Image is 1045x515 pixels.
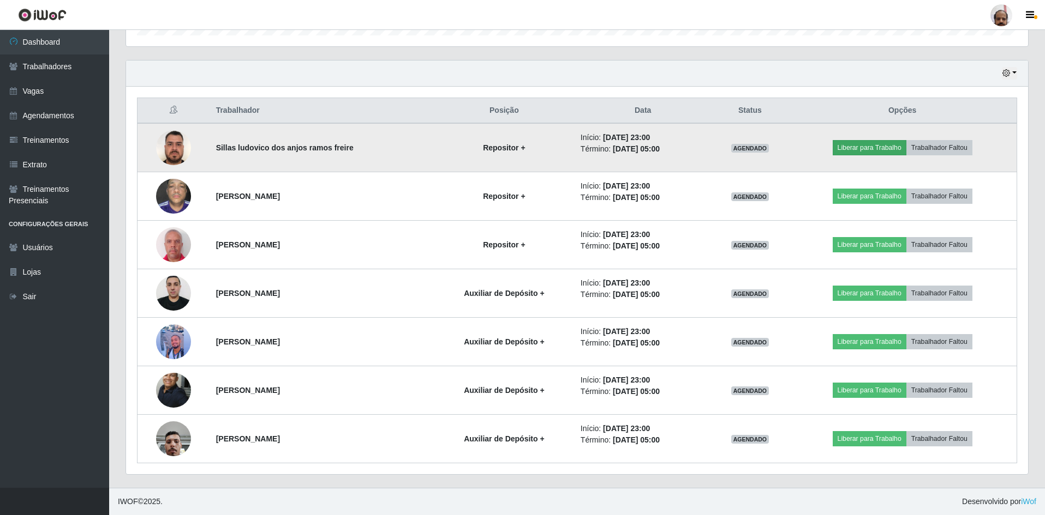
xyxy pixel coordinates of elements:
span: IWOF [118,497,138,506]
button: Trabalhador Faltou [906,383,972,398]
button: Liberar para Trabalho [833,383,906,398]
time: [DATE] 23:00 [603,278,650,287]
li: Início: [581,132,706,143]
img: 1748980903748.jpeg [156,415,191,462]
time: [DATE] 23:00 [603,230,650,239]
button: Trabalhador Faltou [906,140,972,155]
li: Início: [581,326,706,337]
img: 1731427400003.jpeg [156,322,191,362]
span: AGENDADO [731,289,769,298]
span: AGENDADO [731,192,769,201]
strong: Sillas ludovico dos anjos ramos freire [216,143,354,152]
button: Liberar para Trabalho [833,431,906,446]
time: [DATE] 05:00 [613,241,660,250]
time: [DATE] 05:00 [613,435,660,444]
span: © 2025 . [118,496,163,507]
img: 1730211202642.jpeg [156,270,191,316]
li: Início: [581,277,706,289]
strong: Auxiliar de Depósito + [464,337,544,346]
th: Status [712,98,789,124]
th: Trabalhador [210,98,434,124]
span: Desenvolvido por [962,496,1036,507]
strong: Repositor + [483,240,525,249]
strong: Auxiliar de Depósito + [464,386,544,395]
time: [DATE] 05:00 [613,193,660,202]
time: [DATE] 23:00 [603,133,650,142]
time: [DATE] 05:00 [613,338,660,347]
span: AGENDADO [731,144,769,153]
li: Início: [581,423,706,434]
span: AGENDADO [731,386,769,395]
li: Término: [581,386,706,397]
strong: [PERSON_NAME] [216,289,280,298]
th: Posição [434,98,574,124]
time: [DATE] 23:00 [603,327,650,336]
li: Início: [581,180,706,192]
button: Liberar para Trabalho [833,140,906,155]
strong: [PERSON_NAME] [216,240,280,249]
time: [DATE] 23:00 [603,181,650,190]
button: Trabalhador Faltou [906,189,972,204]
span: AGENDADO [731,241,769,250]
strong: [PERSON_NAME] [216,386,280,395]
time: [DATE] 05:00 [613,144,660,153]
li: Início: [581,374,706,386]
img: 1734114107778.jpeg [156,366,191,414]
strong: [PERSON_NAME] [216,434,280,443]
strong: Auxiliar de Depósito + [464,289,544,298]
th: Opções [788,98,1017,124]
li: Término: [581,434,706,446]
li: Término: [581,240,706,252]
li: Término: [581,143,706,155]
strong: Repositor + [483,143,525,152]
li: Término: [581,337,706,349]
time: [DATE] 05:00 [613,387,660,396]
img: 1709056192691.jpeg [156,117,191,179]
time: [DATE] 23:00 [603,375,650,384]
button: Liberar para Trabalho [833,189,906,204]
strong: [PERSON_NAME] [216,337,280,346]
button: Trabalhador Faltou [906,431,972,446]
strong: [PERSON_NAME] [216,192,280,201]
img: 1740615405032.jpeg [156,173,191,219]
button: Liberar para Trabalho [833,286,906,301]
li: Início: [581,229,706,240]
time: [DATE] 05:00 [613,290,660,299]
button: Liberar para Trabalho [833,237,906,252]
li: Término: [581,192,706,203]
th: Data [574,98,712,124]
time: [DATE] 23:00 [603,424,650,433]
li: Término: [581,289,706,300]
img: 1749158606538.jpeg [156,225,191,264]
span: AGENDADO [731,435,769,444]
span: AGENDADO [731,338,769,347]
img: CoreUI Logo [18,8,67,22]
button: Liberar para Trabalho [833,334,906,349]
button: Trabalhador Faltou [906,286,972,301]
button: Trabalhador Faltou [906,237,972,252]
a: iWof [1021,497,1036,506]
button: Trabalhador Faltou [906,334,972,349]
strong: Auxiliar de Depósito + [464,434,544,443]
strong: Repositor + [483,192,525,201]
